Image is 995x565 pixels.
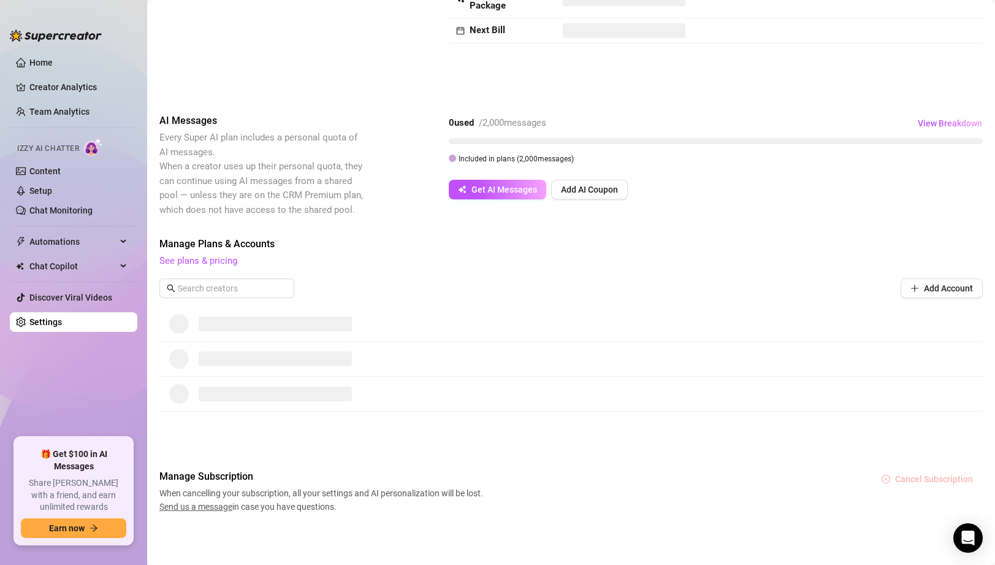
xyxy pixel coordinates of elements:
span: 🎁 Get $100 in AI Messages [21,448,126,472]
span: / 2,000 messages [479,117,546,128]
img: AI Chatter [84,138,103,156]
span: Share [PERSON_NAME] with a friend, and earn unlimited rewards [21,477,126,513]
a: Content [29,166,61,176]
span: close-circle [882,475,890,483]
button: Earn nowarrow-right [21,518,126,538]
span: arrow-right [90,524,98,532]
img: logo-BBDzfeDw.svg [10,29,102,42]
a: Team Analytics [29,107,90,117]
span: Every Super AI plan includes a personal quota of AI messages. When a creator uses up their person... [159,132,363,215]
a: See plans & pricing [159,255,237,266]
span: Earn now [49,523,85,533]
input: Search creators [178,282,277,295]
span: calendar [456,26,465,35]
div: Open Intercom Messenger [953,523,983,553]
span: Izzy AI Chatter [17,143,79,155]
button: Add AI Coupon [551,180,628,199]
a: Setup [29,186,52,196]
span: Send us a message [159,502,232,512]
span: Automations [29,232,116,252]
span: AI Messages [159,113,365,128]
a: Discover Viral Videos [29,293,112,302]
button: View Breakdown [917,113,983,133]
strong: 0 used [449,117,474,128]
a: Settings [29,317,62,327]
a: Chat Monitoring [29,206,93,215]
img: Chat Copilot [16,262,24,271]
span: Manage Subscription [159,469,487,484]
span: Add Account [924,283,973,293]
button: Cancel Subscription [872,469,983,489]
button: Get AI Messages [449,180,546,199]
span: Cancel Subscription [895,474,973,484]
a: Creator Analytics [29,77,128,97]
span: Included in plans ( 2,000 messages) [459,155,574,163]
span: View Breakdown [918,118,982,128]
span: When cancelling your subscription, all your settings and AI personalization will be lost. in case... [159,486,487,513]
span: Chat Copilot [29,256,116,276]
span: Add AI Coupon [561,185,618,194]
button: Add Account [901,279,983,298]
span: search [167,284,175,293]
span: plus [910,284,919,293]
span: Get AI Messages [471,185,537,194]
span: Manage Plans & Accounts [159,237,983,252]
strong: Next Bill [470,25,505,36]
a: Home [29,58,53,67]
span: thunderbolt [16,237,26,247]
